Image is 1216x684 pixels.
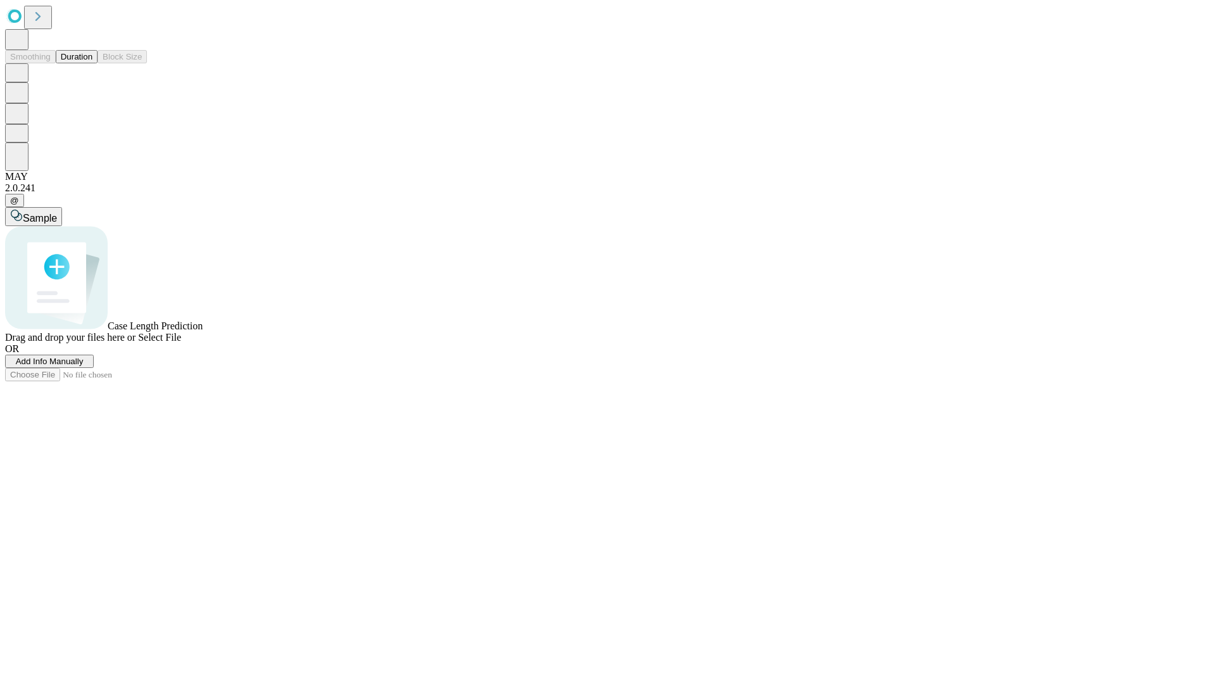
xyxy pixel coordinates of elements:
[56,50,98,63] button: Duration
[16,357,84,366] span: Add Info Manually
[138,332,181,343] span: Select File
[5,171,1211,182] div: MAY
[10,196,19,205] span: @
[5,50,56,63] button: Smoothing
[5,355,94,368] button: Add Info Manually
[5,343,19,354] span: OR
[5,207,62,226] button: Sample
[5,332,136,343] span: Drag and drop your files here or
[98,50,147,63] button: Block Size
[5,194,24,207] button: @
[23,213,57,224] span: Sample
[108,320,203,331] span: Case Length Prediction
[5,182,1211,194] div: 2.0.241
